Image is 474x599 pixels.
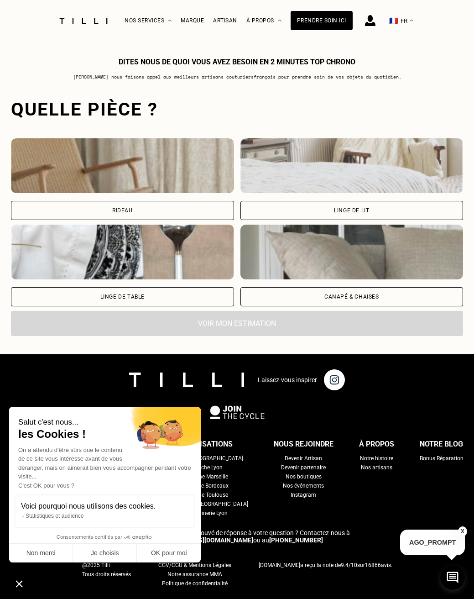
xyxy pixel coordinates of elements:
a: [EMAIL_ADDRESS][DOMAIN_NAME] [151,536,253,544]
div: Rideau [112,208,133,213]
a: [PHONE_NUMBER] [269,536,323,544]
p: [PERSON_NAME] nous faisons appel aux meilleurs artisans couturiers français pour prendre soin de ... [73,74,401,80]
p: AGO_PROMPT [400,530,465,555]
h1: Dites nous de quoi vous avez besoin en 2 minutes top chrono [119,58,355,66]
div: Quelle pièce ? [11,99,463,120]
a: Bonus Réparation [420,454,464,463]
a: Nos boutiques [286,472,322,481]
a: Marque [181,17,204,24]
a: Devenir Artisan [285,454,322,463]
img: logo Tilli [129,373,244,387]
span: 9.4 [341,562,349,568]
a: Retouche [GEOGRAPHIC_DATA] [167,454,243,463]
span: 16866 [365,562,381,568]
img: Tilli retouche votre Canapé & chaises [240,225,464,279]
img: icône connexion [365,15,375,26]
span: 🇫🇷 [389,16,398,25]
span: a reçu la note de sur avis. [259,562,392,568]
a: CGV/CGU & Mentions Légales [158,561,231,570]
button: 🇫🇷 FR [385,0,418,41]
a: Nos artisans [361,463,392,472]
img: Tilli retouche votre Linge de lit [240,138,464,193]
span: [DOMAIN_NAME] [259,562,300,568]
span: / [341,562,357,568]
div: Nos services [125,0,172,41]
span: @2025 Tilli [82,561,131,570]
a: Nos événements [283,481,324,490]
div: Canapé & chaises [324,294,379,299]
a: Artisan [213,17,237,24]
img: menu déroulant [410,20,413,22]
div: Linge de table [100,294,145,299]
div: Notre blog [420,437,463,451]
a: Retouche Lyon [187,463,223,472]
div: Localisations [177,437,233,451]
img: Logo du service de couturière Tilli [56,18,111,24]
a: Prendre soin ici [291,11,353,30]
span: 10 [351,562,357,568]
p: Laissez-vous inspirer [258,376,317,384]
a: Politique de confidentialité [158,579,231,588]
img: Tilli retouche votre Linge de table [11,225,234,279]
a: Retouche Toulouse [182,490,228,499]
img: Tilli retouche votre Rideau [11,138,234,193]
a: Notre assurance MMA [158,570,231,579]
img: Menu déroulant à propos [278,20,281,22]
img: logo Join The Cycle [210,405,265,419]
img: Menu déroulant [168,20,172,22]
span: Tous droits réservés [82,570,131,579]
div: À propos [359,437,394,451]
a: Retouche Marseille [182,472,228,481]
img: page instagram de Tilli une retoucherie à domicile [324,369,345,390]
a: Retouche Bordeaux [181,481,229,490]
div: À propos [246,0,281,41]
a: Devenir partenaire [281,463,326,472]
a: Notre histoire [360,454,393,463]
a: Maroquinerie Lyon [182,509,228,518]
span: Notre assurance MMA [167,571,222,578]
a: Instagram [291,490,316,499]
div: Nous rejoindre [274,437,333,451]
a: Maroquinerie [GEOGRAPHIC_DATA] [162,499,248,509]
span: CGV/CGU & Mentions Légales [158,562,231,568]
div: Linge de lit [334,208,369,213]
span: Vous n‘avez toujours pas trouvé de réponse à votre question ? Contactez-nous à [124,529,350,536]
button: X [458,526,467,536]
span: Politique de confidentialité [162,580,228,587]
